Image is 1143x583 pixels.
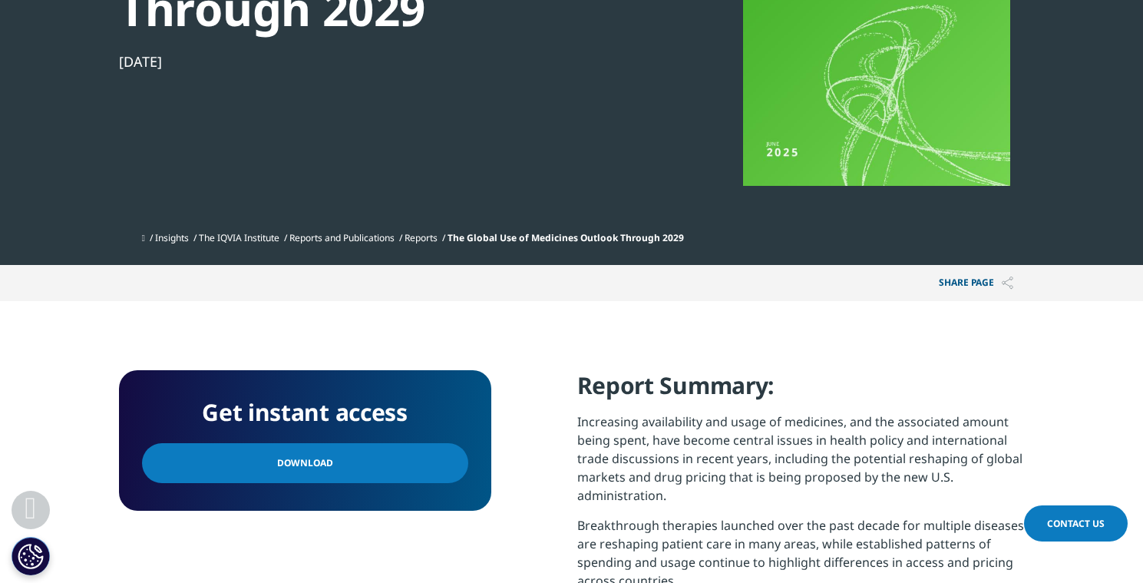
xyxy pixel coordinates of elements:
a: Reports [405,231,438,244]
a: Insights [155,231,189,244]
span: Download [277,455,333,472]
a: The IQVIA Institute [199,231,279,244]
button: Share PAGEShare PAGE [927,265,1025,301]
h4: Report Summary: [577,370,1025,412]
a: Contact Us [1024,505,1128,542]
p: Increasing availability and usage of medicines, and the associated amount being spent, have becom... [577,412,1025,516]
button: Paramètres des cookies [12,537,50,575]
a: Reports and Publications [289,231,395,244]
p: Share PAGE [927,265,1025,301]
div: [DATE] [119,52,646,71]
h4: Get instant access [142,393,468,432]
img: Share PAGE [1002,277,1013,290]
span: The Global Use of Medicines Outlook Through 2029 [448,231,684,244]
a: Download [142,443,468,483]
span: Contact Us [1047,517,1105,530]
